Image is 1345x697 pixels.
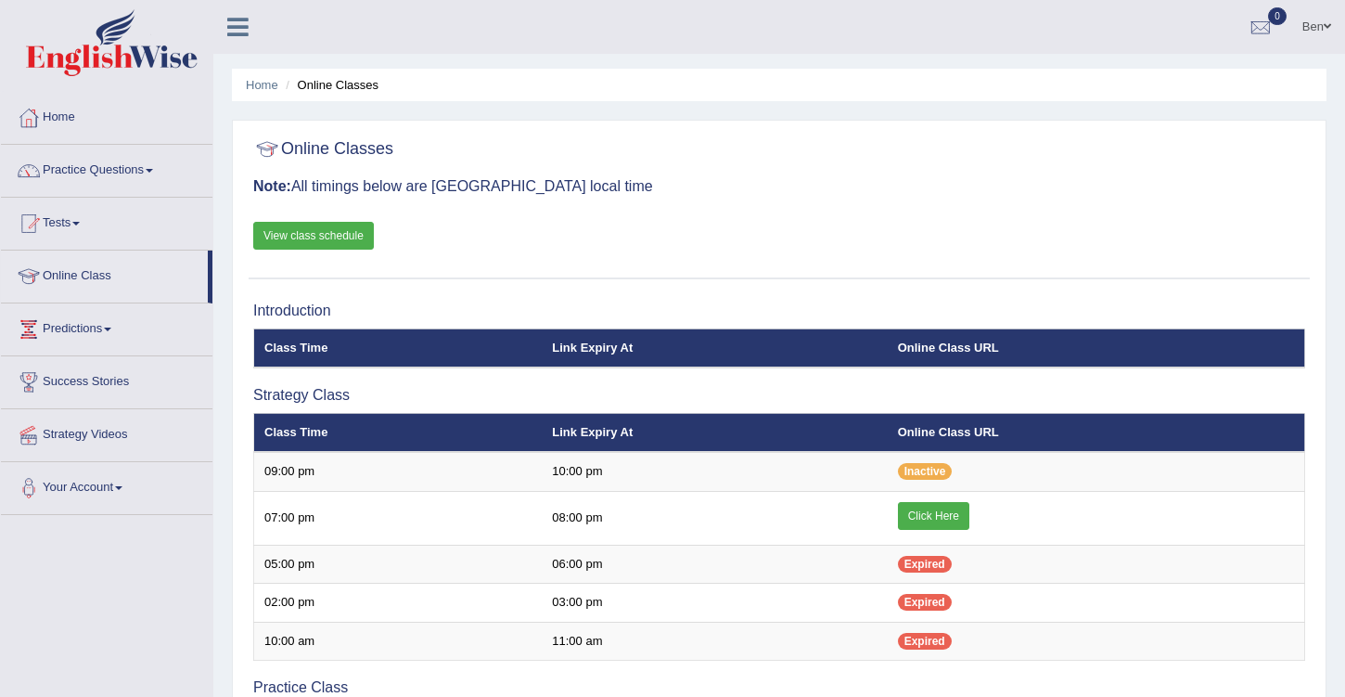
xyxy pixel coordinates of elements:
[281,76,378,94] li: Online Classes
[888,329,1305,368] th: Online Class URL
[253,303,1305,319] h3: Introduction
[1,462,212,509] a: Your Account
[542,413,887,452] th: Link Expiry At
[898,502,969,530] a: Click Here
[1,356,212,403] a: Success Stories
[1,198,212,244] a: Tests
[1268,7,1287,25] span: 0
[253,178,1305,195] h3: All timings below are [GEOGRAPHIC_DATA] local time
[542,491,887,545] td: 08:00 pm
[542,584,887,623] td: 03:00 pm
[253,222,374,250] a: View class schedule
[1,92,212,138] a: Home
[1,303,212,350] a: Predictions
[898,556,952,573] span: Expired
[898,594,952,611] span: Expired
[246,78,278,92] a: Home
[254,545,543,584] td: 05:00 pm
[888,413,1305,452] th: Online Class URL
[1,409,212,456] a: Strategy Videos
[254,584,543,623] td: 02:00 pm
[254,491,543,545] td: 07:00 pm
[542,329,887,368] th: Link Expiry At
[254,452,543,491] td: 09:00 pm
[254,413,543,452] th: Class Time
[253,679,1305,696] h3: Practice Class
[253,136,393,163] h2: Online Classes
[1,145,212,191] a: Practice Questions
[1,251,208,297] a: Online Class
[542,622,887,661] td: 11:00 am
[542,545,887,584] td: 06:00 pm
[253,178,291,194] b: Note:
[253,387,1305,404] h3: Strategy Class
[898,633,952,650] span: Expired
[254,622,543,661] td: 10:00 am
[254,329,543,368] th: Class Time
[898,463,953,480] span: Inactive
[542,452,887,491] td: 10:00 pm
